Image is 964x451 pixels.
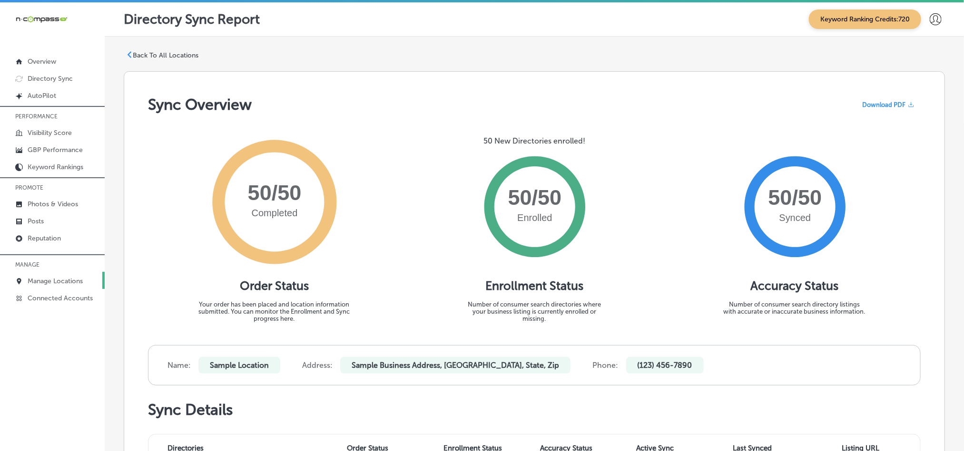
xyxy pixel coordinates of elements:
p: Number of consumer search directory listings with accurate or inaccurate business information. [723,301,866,315]
p: Manage Locations [28,277,83,285]
label: Phone: [593,361,619,370]
p: 50 New Directories enrolled! [483,136,585,145]
p: Directory Sync Report [124,11,260,27]
p: Overview [28,58,56,66]
p: (123) 456-7890 [626,357,704,374]
img: 660ab0bf-5cc7-4cb8-ba1c-48b5ae0f18e60NCTV_CLogo_TV_Black_-500x88.png [15,15,68,24]
p: Your order has been placed and location information submitted. You can monitor the Enrollment and... [191,301,357,322]
h1: Sync Details [148,401,921,419]
p: Sample Location [198,357,280,374]
label: Name: [167,361,191,370]
h1: Order Status [240,278,309,293]
span: Keyword Ranking Credits: 720 [809,10,921,29]
p: Directory Sync [28,75,73,83]
p: Visibility Score [28,129,72,137]
p: GBP Performance [28,146,83,154]
p: Photos & Videos [28,200,78,208]
p: Posts [28,217,44,225]
label: Address: [302,361,333,370]
p: Back To All Locations [133,51,198,59]
span: Download PDF [862,101,905,108]
h1: Enrollment Status [485,278,583,293]
p: Keyword Rankings [28,163,83,171]
a: Back To All Locations [126,51,198,60]
p: Sample Business Address, [GEOGRAPHIC_DATA], State, Zip [340,357,571,374]
p: Connected Accounts [28,294,93,302]
h1: Accuracy Status [750,278,838,293]
p: Number of consumer search directories where your business listing is currently enrolled or missing. [463,301,606,322]
p: Reputation [28,234,61,242]
h1: Sync Overview [148,96,252,114]
p: AutoPilot [28,92,56,100]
